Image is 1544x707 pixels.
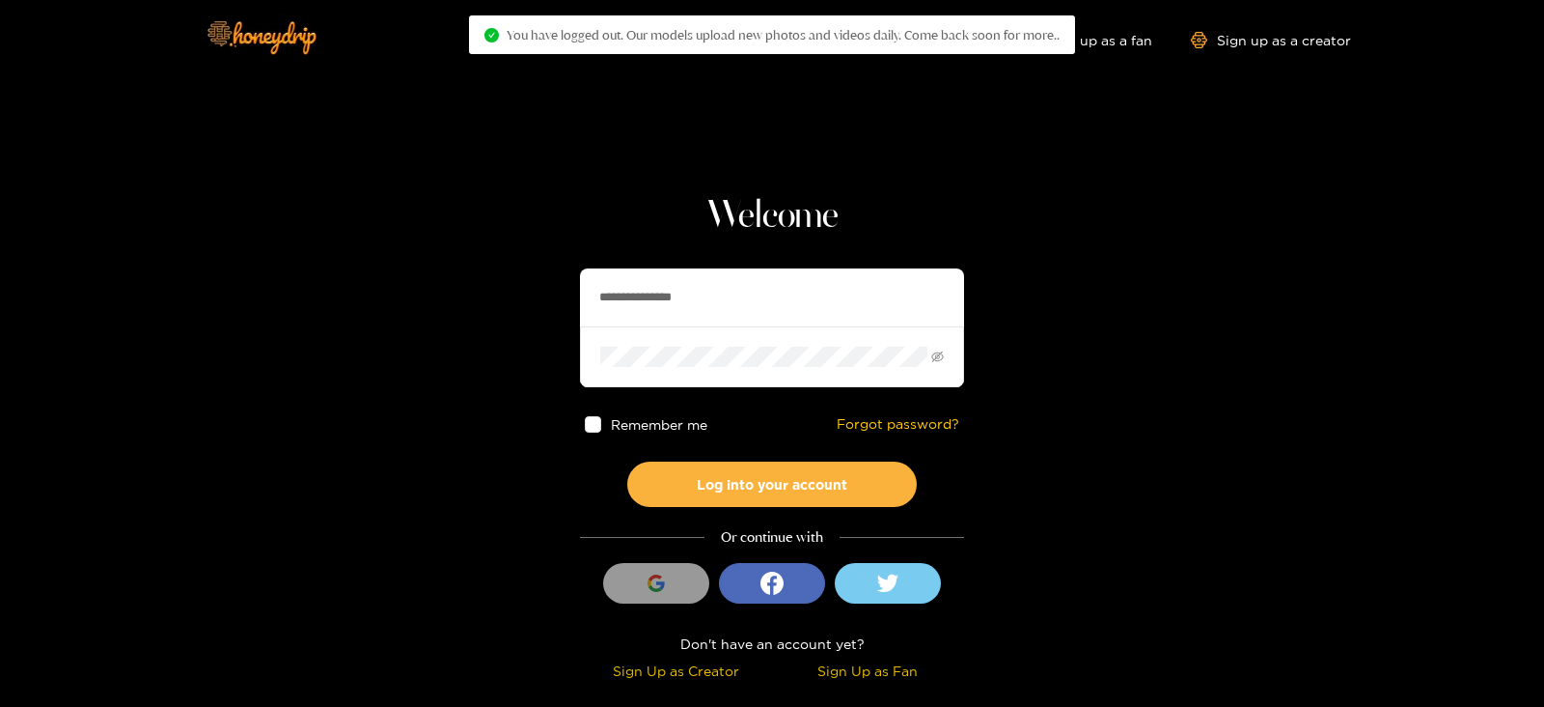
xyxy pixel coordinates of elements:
a: Sign up as a creator [1191,32,1351,48]
div: Sign Up as Creator [585,660,767,682]
h1: Welcome [580,193,964,240]
span: eye-invisible [931,351,944,363]
a: Sign up as a fan [1020,32,1152,48]
div: Don't have an account yet? [580,633,964,655]
a: Forgot password? [837,416,959,433]
div: Sign Up as Fan [777,660,959,682]
span: check-circle [484,28,499,42]
span: You have logged out. Our models upload new photos and videos daily. Come back soon for more.. [507,27,1060,42]
span: Remember me [611,417,707,432]
button: Log into your account [627,462,917,507]
div: Or continue with [580,526,964,549]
